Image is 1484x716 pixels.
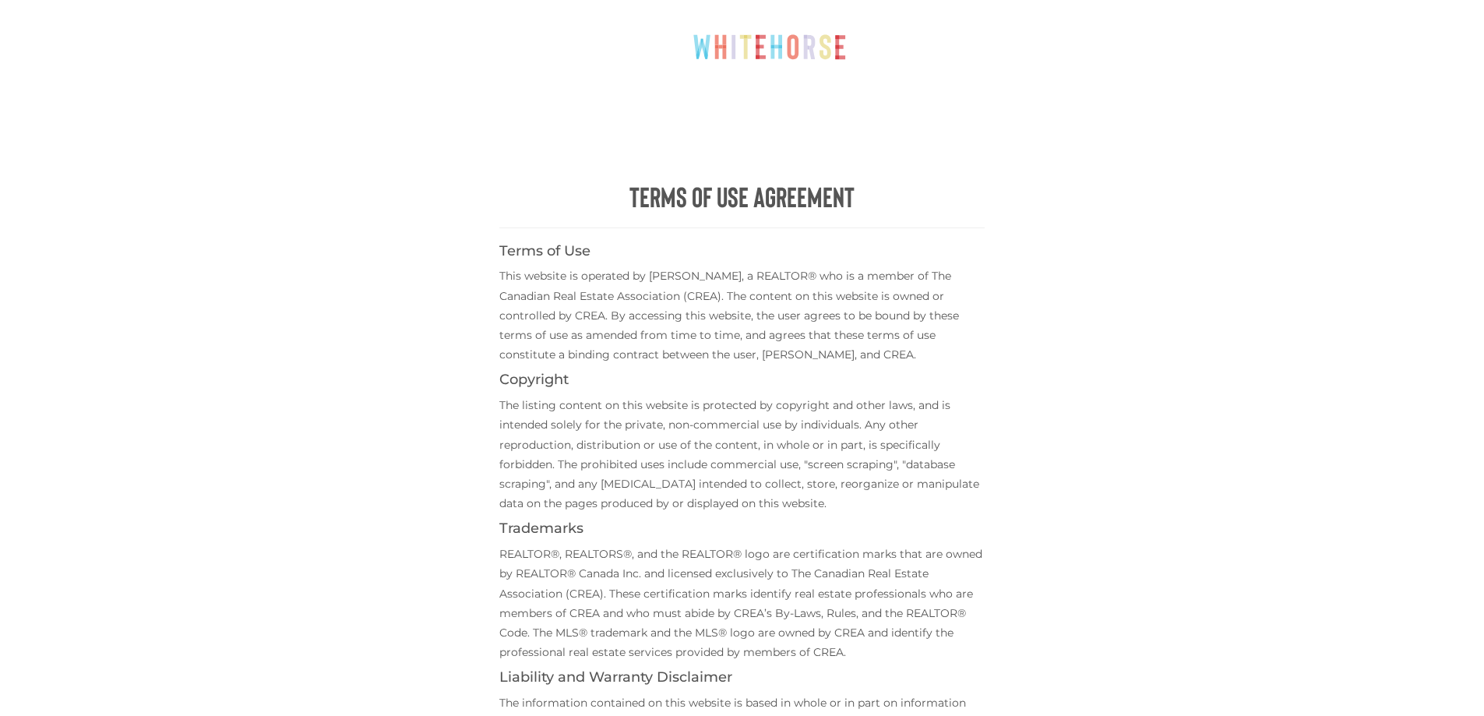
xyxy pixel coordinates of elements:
a: About [PERSON_NAME] [809,96,1005,127]
h4: Copyright [499,372,985,388]
h4: Trademarks [499,521,985,537]
a: Listings [1024,96,1116,127]
p: This website is operated by [PERSON_NAME], a REALTOR® who is a member of The Canadian Real Estate... [499,266,985,365]
a: Call or Text [PERSON_NAME]: [PHONE_NUMBER] [894,12,1172,53]
a: Buy [643,96,707,127]
span: Call or Text [PERSON_NAME]: [PHONE_NUMBER] [912,22,1154,44]
a: Home [369,96,432,127]
nav: Menu [314,96,1171,127]
h4: Terms of Use [499,244,985,259]
a: Sell [727,96,789,127]
p: REALTOR®, REALTORS®, and the REALTOR® logo are certification marks that are owned by REALTOR® Can... [499,545,985,662]
a: Explore Whitehorse [452,96,623,127]
h4: Liability and Warranty Disclaimer [499,670,985,686]
h1: Terms of Use Agreement [499,181,985,212]
p: The listing content on this website is protected by copyright and other laws, and is intended sol... [499,396,985,513]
